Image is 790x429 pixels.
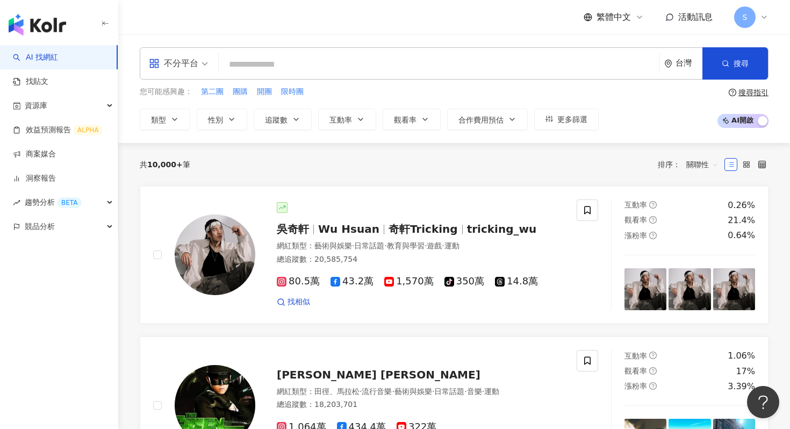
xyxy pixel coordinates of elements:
div: 3.39% [728,381,755,392]
button: 觀看率 [383,109,441,130]
span: 350萬 [444,276,484,287]
span: environment [664,60,672,68]
span: question-circle [649,352,657,359]
span: 活動訊息 [678,12,713,22]
span: appstore [149,58,160,69]
div: 不分平台 [149,55,198,72]
button: 互動率 [318,109,376,130]
div: 網紅類型 ： [277,241,564,252]
span: 類型 [151,116,166,124]
span: 田徑、馬拉松 [314,387,360,396]
span: · [392,387,394,396]
a: 找貼文 [13,76,48,87]
span: 性別 [208,116,223,124]
span: 找相似 [288,297,310,308]
span: 合作費用預估 [458,116,504,124]
div: 共 筆 [140,160,190,169]
span: [PERSON_NAME] [PERSON_NAME] [277,368,480,381]
div: 總追蹤數 ： 18,203,701 [277,399,564,410]
span: 10,000+ [147,160,183,169]
span: 競品分析 [25,215,55,239]
span: · [442,241,444,250]
span: 音樂 [467,387,482,396]
span: 43.2萬 [331,276,374,287]
span: 1,570萬 [384,276,434,287]
span: question-circle [649,201,657,209]
span: rise [13,199,20,206]
a: 效益預測報告ALPHA [13,125,103,135]
button: 搜尋 [702,47,768,80]
span: 更多篩選 [557,115,587,124]
img: KOL Avatar [175,215,255,295]
span: 趨勢分析 [25,190,82,215]
button: 追蹤數 [254,109,312,130]
img: post-image [713,268,755,310]
img: logo [9,14,66,35]
span: question-circle [649,367,657,375]
span: 奇軒Tricking [389,223,458,235]
span: · [482,387,484,396]
span: · [425,241,427,250]
span: question-circle [649,216,657,224]
span: · [384,241,386,250]
button: 團購 [232,86,248,98]
img: post-image [624,268,666,310]
span: 藝術與娛樂 [314,241,352,250]
a: 商案媒合 [13,149,56,160]
button: 第二團 [200,86,224,98]
button: 類型 [140,109,190,130]
div: 總追蹤數 ： 20,585,754 [277,254,564,265]
div: 17% [736,366,755,377]
span: 漲粉率 [624,231,647,240]
span: 流行音樂 [362,387,392,396]
button: 更多篩選 [534,109,599,130]
span: 追蹤數 [265,116,288,124]
div: 0.64% [728,230,755,241]
span: 遊戲 [427,241,442,250]
a: 找相似 [277,297,310,308]
a: 洞察報告 [13,173,56,184]
iframe: Help Scout Beacon - Open [747,386,779,418]
button: 性別 [197,109,247,130]
span: 日常話題 [354,241,384,250]
span: 運動 [444,241,459,250]
div: 搜尋指引 [738,88,769,97]
span: question-circle [649,232,657,239]
span: 漲粉率 [624,382,647,390]
div: 台灣 [676,59,702,68]
button: 限時團 [281,86,304,98]
span: 第二團 [201,87,224,97]
div: 21.4% [728,215,755,226]
span: Wu Hsuan [318,223,379,235]
span: 藝術與娛樂 [394,387,432,396]
a: KOL Avatar吳奇軒Wu Hsuan奇軒Trickingtricking_wu網紅類型：藝術與娛樂·日常話題·教育與學習·遊戲·運動總追蹤數：20,585,75480.5萬43.2萬1,5... [140,186,769,324]
span: 繁體中文 [597,11,631,23]
span: question-circle [649,382,657,390]
div: BETA [57,197,82,208]
span: 團購 [233,87,248,97]
span: 您可能感興趣： [140,87,192,97]
span: 教育與學習 [387,241,425,250]
span: 資源庫 [25,94,47,118]
span: 互動率 [624,352,647,360]
span: 14.8萬 [495,276,538,287]
span: 搜尋 [734,59,749,68]
span: 觀看率 [394,116,416,124]
div: 網紅類型 ： [277,387,564,397]
span: · [352,241,354,250]
span: 日常話題 [434,387,464,396]
span: 開團 [257,87,272,97]
span: S [743,11,748,23]
span: · [464,387,466,396]
button: 開團 [256,86,272,98]
a: searchAI 找網紅 [13,52,58,63]
span: 限時團 [281,87,304,97]
span: 80.5萬 [277,276,320,287]
span: 關聯性 [686,156,719,173]
span: 運動 [484,387,499,396]
span: · [432,387,434,396]
span: 觀看率 [624,216,647,224]
div: 0.26% [728,199,755,211]
span: · [360,387,362,396]
span: 觀看率 [624,367,647,375]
